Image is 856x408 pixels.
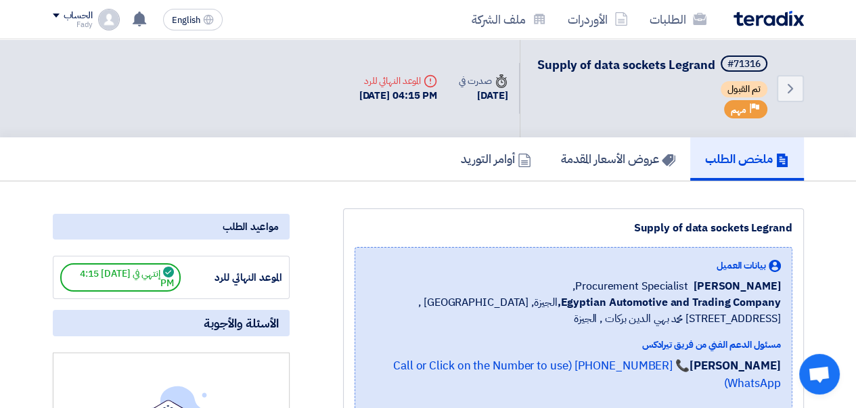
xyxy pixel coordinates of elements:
div: الموعد النهائي للرد [181,270,282,286]
a: الأوردرات [557,3,639,35]
h5: ملخص الطلب [705,151,789,166]
span: [PERSON_NAME] [694,278,781,294]
span: Supply of data sockets Legrand [537,55,715,74]
img: profile_test.png [98,9,120,30]
button: English [163,9,223,30]
div: Open chat [799,354,840,394]
div: Supply of data sockets Legrand [355,220,792,236]
a: عروض الأسعار المقدمة [546,137,690,181]
span: بيانات العميل [717,258,766,273]
strong: [PERSON_NAME] [690,357,781,374]
a: الطلبات [639,3,717,35]
div: [DATE] [459,88,508,104]
span: تم القبول [721,81,767,97]
div: مسئول الدعم الفني من فريق تيرادكس [366,338,781,352]
div: صدرت في [459,74,508,88]
span: الجيزة, [GEOGRAPHIC_DATA] ,[STREET_ADDRESS] محمد بهي الدين بركات , الجيزة [366,294,781,327]
span: إنتهي في [DATE] 4:15 PM [60,263,181,292]
span: Procurement Specialist, [572,278,688,294]
div: #71316 [727,60,761,69]
img: Teradix logo [734,11,804,26]
b: Egyptian Automotive and Trading Company, [557,294,780,311]
div: الموعد النهائي للرد [359,74,438,88]
a: ملف الشركة [461,3,557,35]
span: الأسئلة والأجوبة [204,315,279,331]
h5: Supply of data sockets Legrand [537,55,770,74]
div: الحساب [64,10,93,22]
h5: عروض الأسعار المقدمة [561,151,675,166]
div: [DATE] 04:15 PM [359,88,438,104]
a: ملخص الطلب [690,137,804,181]
div: مواعيد الطلب [53,214,290,240]
span: مهم [731,104,746,116]
div: Fady [53,21,93,28]
a: أوامر التوريد [446,137,546,181]
h5: أوامر التوريد [461,151,531,166]
span: English [172,16,200,25]
a: 📞 [PHONE_NUMBER] (Call or Click on the Number to use WhatsApp) [393,357,781,392]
